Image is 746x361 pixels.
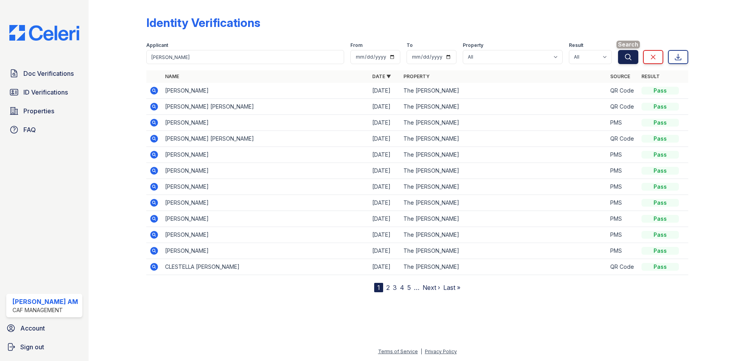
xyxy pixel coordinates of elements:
div: Pass [641,167,679,175]
a: Account [3,320,85,336]
td: The [PERSON_NAME] [400,115,607,131]
td: [PERSON_NAME] [162,115,369,131]
td: [PERSON_NAME] [PERSON_NAME] [162,131,369,147]
a: Source [610,73,630,79]
div: Pass [641,119,679,127]
td: The [PERSON_NAME] [400,179,607,195]
div: Pass [641,87,679,95]
label: Property [463,42,483,48]
td: [PERSON_NAME] [162,163,369,179]
a: Last » [443,284,460,291]
td: [PERSON_NAME] [162,147,369,163]
td: [DATE] [369,99,400,115]
a: 4 [400,284,404,291]
td: [DATE] [369,211,400,227]
td: The [PERSON_NAME] [400,163,607,179]
div: CAF Management [12,306,78,314]
td: [DATE] [369,131,400,147]
div: [PERSON_NAME] AM [12,297,78,306]
a: Sign out [3,339,85,355]
td: [DATE] [369,163,400,179]
td: [DATE] [369,195,400,211]
td: QR Code [607,259,638,275]
a: FAQ [6,122,82,138]
td: PMS [607,147,638,163]
a: Next › [423,284,440,291]
td: The [PERSON_NAME] [400,99,607,115]
div: Pass [641,263,679,271]
a: Name [165,73,179,79]
label: From [350,42,362,48]
a: Property [403,73,430,79]
td: PMS [607,195,638,211]
td: PMS [607,211,638,227]
div: Pass [641,247,679,255]
td: [DATE] [369,179,400,195]
td: The [PERSON_NAME] [400,195,607,211]
a: 2 [386,284,390,291]
a: 5 [407,284,411,291]
div: 1 [374,283,383,292]
a: ID Verifications [6,84,82,100]
span: … [414,283,419,292]
td: QR Code [607,99,638,115]
td: PMS [607,227,638,243]
td: [DATE] [369,227,400,243]
label: Result [569,42,583,48]
td: [PERSON_NAME] [PERSON_NAME] [162,99,369,115]
a: Date ▼ [372,73,391,79]
span: Properties [23,106,54,116]
span: ID Verifications [23,88,68,97]
td: The [PERSON_NAME] [400,227,607,243]
div: | [421,348,422,354]
a: Properties [6,103,82,119]
div: Pass [641,231,679,239]
div: Pass [641,135,679,143]
td: QR Code [607,131,638,147]
label: To [407,42,413,48]
td: The [PERSON_NAME] [400,83,607,99]
a: Doc Verifications [6,66,82,81]
td: [PERSON_NAME] [162,83,369,99]
div: Pass [641,215,679,223]
button: Search [618,50,638,64]
td: [PERSON_NAME] [162,179,369,195]
span: Doc Verifications [23,69,74,78]
div: Pass [641,151,679,159]
span: FAQ [23,125,36,134]
td: [PERSON_NAME] [162,195,369,211]
div: Pass [641,199,679,207]
td: PMS [607,179,638,195]
td: [DATE] [369,115,400,131]
td: QR Code [607,83,638,99]
label: Applicant [146,42,168,48]
td: The [PERSON_NAME] [400,147,607,163]
td: The [PERSON_NAME] [400,243,607,259]
td: [DATE] [369,147,400,163]
td: [DATE] [369,243,400,259]
td: [DATE] [369,83,400,99]
div: Pass [641,183,679,191]
a: Privacy Policy [425,348,457,354]
span: Search [616,41,640,48]
div: Identity Verifications [146,16,260,30]
a: Terms of Service [378,348,418,354]
div: Pass [641,103,679,111]
td: PMS [607,115,638,131]
td: [PERSON_NAME] [162,227,369,243]
td: PMS [607,243,638,259]
td: [PERSON_NAME] [162,243,369,259]
td: The [PERSON_NAME] [400,259,607,275]
img: CE_Logo_Blue-a8612792a0a2168367f1c8372b55b34899dd931a85d93a1a3d3e32e68fde9ad4.png [3,25,85,41]
td: The [PERSON_NAME] [400,131,607,147]
td: [PERSON_NAME] [162,211,369,227]
a: Result [641,73,660,79]
td: [DATE] [369,259,400,275]
input: Search by name or phone number [146,50,344,64]
span: Sign out [20,342,44,352]
td: The [PERSON_NAME] [400,211,607,227]
span: Account [20,323,45,333]
a: 3 [393,284,397,291]
td: PMS [607,163,638,179]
